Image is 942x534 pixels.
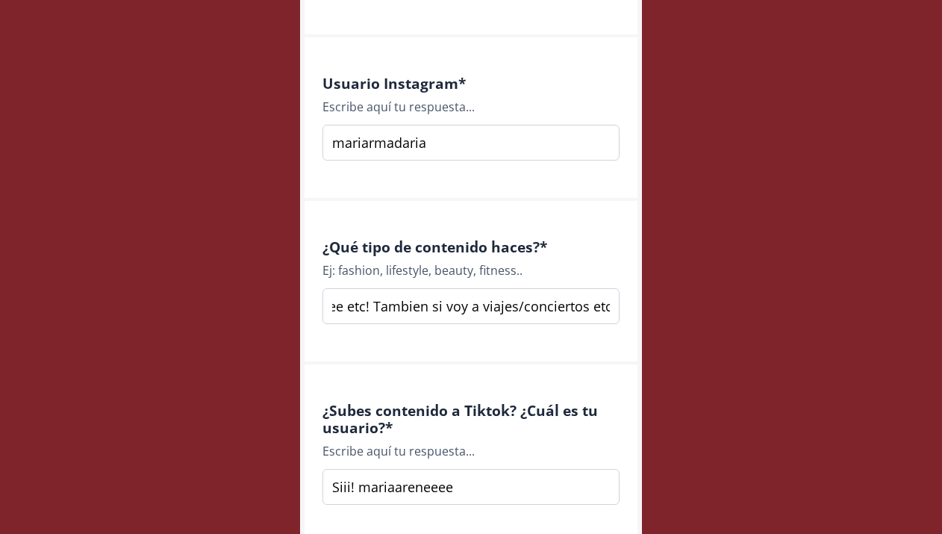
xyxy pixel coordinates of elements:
input: Type your answer here... [322,125,620,161]
h4: ¿Qué tipo de contenido haces? * [322,238,620,255]
div: Escribe aquí tu respuesta... [322,442,620,460]
input: Type your answer here... [322,288,620,324]
div: Escribe aquí tu respuesta... [322,98,620,116]
input: Type your answer here... [322,469,620,505]
h4: ¿Subes contenido a Tiktok? ¿Cuál es tu usuario? * [322,402,620,436]
div: Ej: fashion, lifestyle, beauty, fitness.. [322,261,620,279]
h4: Usuario Instagram * [322,75,620,92]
